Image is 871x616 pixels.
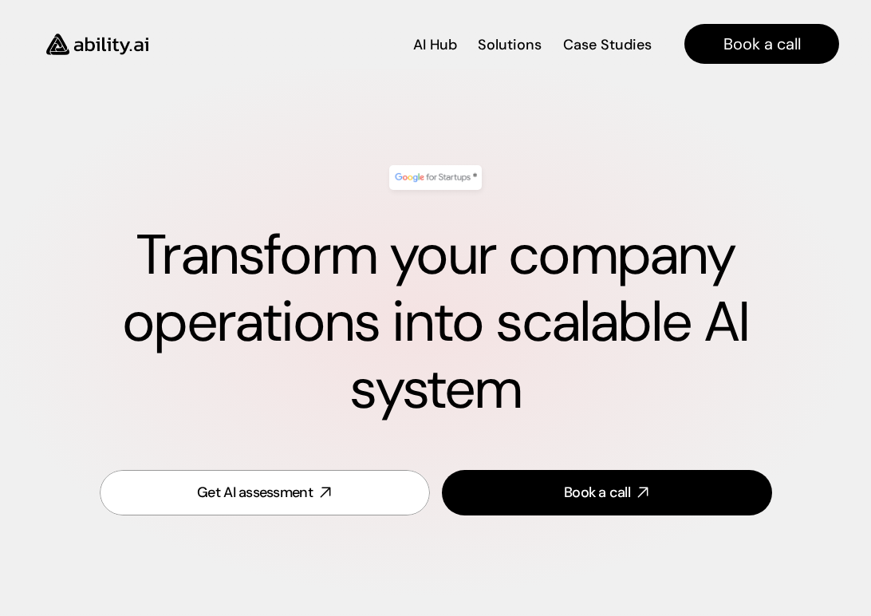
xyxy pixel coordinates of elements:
[478,35,542,55] p: Solutions
[413,35,457,55] p: AI Hub
[562,30,652,58] a: Case Studies
[197,483,313,503] div: Get AI assessment
[564,483,630,503] div: Book a call
[723,33,801,55] p: Book a call
[442,470,772,515] a: Book a call
[413,30,457,58] a: AI Hub
[57,222,814,423] h1: Transform your company operations into scalable AI system
[100,470,430,515] a: Get AI assessment
[171,24,839,64] nav: Main navigation
[478,30,542,58] a: Solutions
[684,24,839,64] a: Book a call
[563,35,652,55] p: Case Studies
